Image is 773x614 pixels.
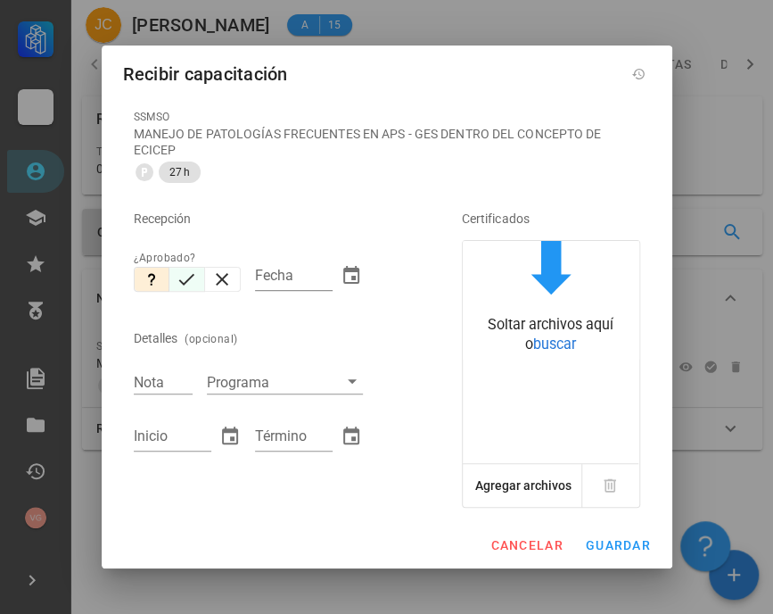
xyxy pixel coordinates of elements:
button: Agregar archivos [463,464,582,507]
span: SSMSO [134,111,170,123]
span: guardar [585,538,651,552]
div: Recibir capacitación [123,60,288,88]
button: Agregar archivos [471,464,576,507]
div: (opcional) [185,330,237,348]
button: cancelar [482,529,570,561]
div: Recepción [134,197,412,240]
div: Detalles [134,317,178,360]
span: cancelar [489,538,563,552]
button: Soltar archivos aquí obuscar [463,241,639,360]
div: MANEJO DE PATOLOGÍAS FRECUENTES EN APS - GES DENTRO DEL CONCEPTO DE ECICEP [134,126,640,158]
div: ¿Aprobado? [134,249,242,267]
button: guardar [578,529,658,561]
span: buscar [533,336,576,353]
span: 27 h [169,162,190,183]
div: Soltar archivos aquí o [463,315,639,355]
div: Certificados [462,197,640,240]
